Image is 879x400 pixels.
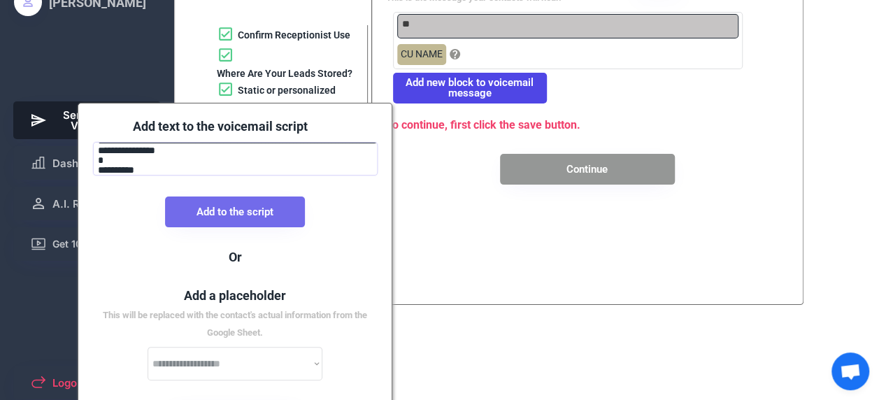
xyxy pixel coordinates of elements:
button: Dashboard [13,146,162,180]
button: Continue [500,154,675,185]
button: Add new block to voicemail message [393,73,547,103]
button: Get 1000s of leads [13,227,162,261]
span: A.I. Receptionist [52,199,136,209]
button: Send Ringless Voicemails [13,101,162,139]
div: Static or personalized [238,84,336,98]
span: Send Ringless Voicemails [52,110,145,131]
div: Open chat [831,352,869,390]
font: Add a placeholder [184,288,286,303]
div: Confirm Receptionist Use [238,29,350,43]
div: CU NAME [397,44,446,65]
div: Where Are Your Leads Stored? [217,67,352,81]
button: Add to the script [165,197,305,227]
font: Add text to the voicemail script [133,119,308,134]
span: Dashboard [52,158,108,169]
button: A.I. Receptionist [13,187,162,220]
div: To continue, first click the save button. [386,117,701,133]
span: Get 1000s of leads [52,239,141,249]
button: Logout [13,366,162,399]
span: Logout [52,378,87,388]
font: Or [229,250,242,264]
font: This will be replaced with the contact's actual information from the Google Sheet. [103,310,369,338]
